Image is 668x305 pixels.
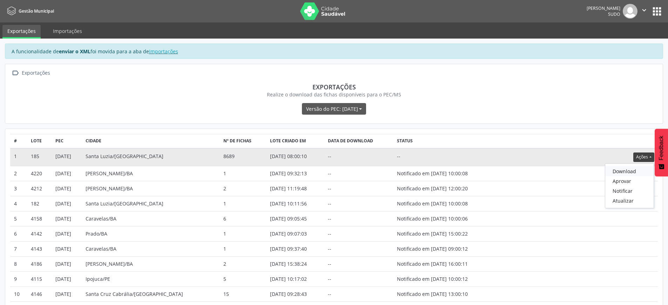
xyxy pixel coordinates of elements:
[605,166,654,176] a: Download
[82,148,220,166] td: Santa Luzia/[GEOGRAPHIC_DATA]
[10,196,27,211] td: 4
[82,226,220,241] td: Prado/BA
[48,25,87,37] a: Importações
[220,226,266,241] td: 1
[27,226,52,241] td: 4142
[302,103,366,115] button: Versão do PEC: [DATE]
[14,138,24,144] div: #
[19,8,54,14] span: Gestão Municipal
[27,256,52,271] td: 4186
[223,138,263,144] div: Nº de fichas
[86,138,216,144] div: Cidade
[5,5,54,17] a: Gestão Municipal
[393,148,496,166] td: --
[27,196,52,211] td: 182
[52,226,82,241] td: [DATE]
[31,138,48,144] div: Lote
[324,226,393,241] td: --
[10,68,51,78] a:  Exportações
[605,196,654,205] a: Atualizar
[2,25,41,39] a: Exportações
[658,136,664,160] span: Feedback
[10,166,27,181] td: 2
[605,176,654,186] a: Aprovar
[59,48,90,55] strong: enviar o XML
[266,166,324,181] td: [DATE] 09:32:13
[393,196,496,211] td: Notificado em [DATE] 10:00:08
[393,241,496,256] td: Notificado em [DATE] 09:00:12
[393,256,496,271] td: Notificado em [DATE] 16:00:11
[324,271,393,286] td: --
[82,166,220,181] td: [PERSON_NAME]/BA
[324,241,393,256] td: --
[82,241,220,256] td: Caravelas/BA
[27,271,52,286] td: 4115
[328,138,390,144] div: Data de download
[10,256,27,271] td: 8
[149,48,178,55] a: Importações
[651,5,663,18] button: apps
[393,226,496,241] td: Notificado em [DATE] 15:00:22
[27,241,52,256] td: 4143
[266,148,324,166] td: [DATE] 08:00:10
[55,138,79,144] div: PEC
[27,148,52,166] td: 185
[27,166,52,181] td: 4220
[27,286,52,301] td: 4146
[82,286,220,301] td: Santa Cruz Cabrália/[GEOGRAPHIC_DATA]
[220,271,266,286] td: 5
[266,211,324,226] td: [DATE] 09:05:45
[27,211,52,226] td: 4158
[220,166,266,181] td: 1
[623,4,637,19] img: img
[5,43,663,59] div: A funcionalidade de foi movida para a aba de
[15,83,653,91] div: Exportações
[266,256,324,271] td: [DATE] 15:38:24
[82,196,220,211] td: Santa Luzia/[GEOGRAPHIC_DATA]
[15,91,653,98] div: Realize o download das fichas disponíveis para o PEC/MS
[82,181,220,196] td: [PERSON_NAME]/BA
[324,148,393,166] td: --
[220,241,266,256] td: 1
[10,286,27,301] td: 10
[220,211,266,226] td: 6
[605,186,654,196] a: Notificar
[52,241,82,256] td: [DATE]
[20,68,51,78] div: Exportações
[52,256,82,271] td: [DATE]
[10,226,27,241] td: 6
[10,68,20,78] i: 
[52,211,82,226] td: [DATE]
[10,148,27,166] td: 1
[266,286,324,301] td: [DATE] 09:28:43
[324,166,393,181] td: --
[393,271,496,286] td: Notificado em [DATE] 10:00:12
[640,6,648,14] i: 
[220,148,266,166] td: 8689
[655,129,668,176] button: Feedback - Mostrar pesquisa
[637,4,651,19] button: 
[324,286,393,301] td: --
[27,181,52,196] td: 4212
[82,211,220,226] td: Caravelas/BA
[266,181,324,196] td: [DATE] 11:19:48
[52,196,82,211] td: [DATE]
[324,211,393,226] td: --
[324,256,393,271] td: --
[633,152,654,162] button: Ações
[220,181,266,196] td: 2
[393,286,496,301] td: Notificado em [DATE] 13:00:10
[496,134,658,148] th: Actions
[393,166,496,181] td: Notificado em [DATE] 10:00:08
[393,211,496,226] td: Notificado em [DATE] 10:00:06
[587,5,620,11] div: [PERSON_NAME]
[270,138,320,144] div: Lote criado em
[605,163,654,208] ul: Ações
[266,271,324,286] td: [DATE] 10:17:02
[10,211,27,226] td: 5
[324,196,393,211] td: --
[220,256,266,271] td: 2
[82,271,220,286] td: Ipojuca/PE
[10,181,27,196] td: 3
[52,181,82,196] td: [DATE]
